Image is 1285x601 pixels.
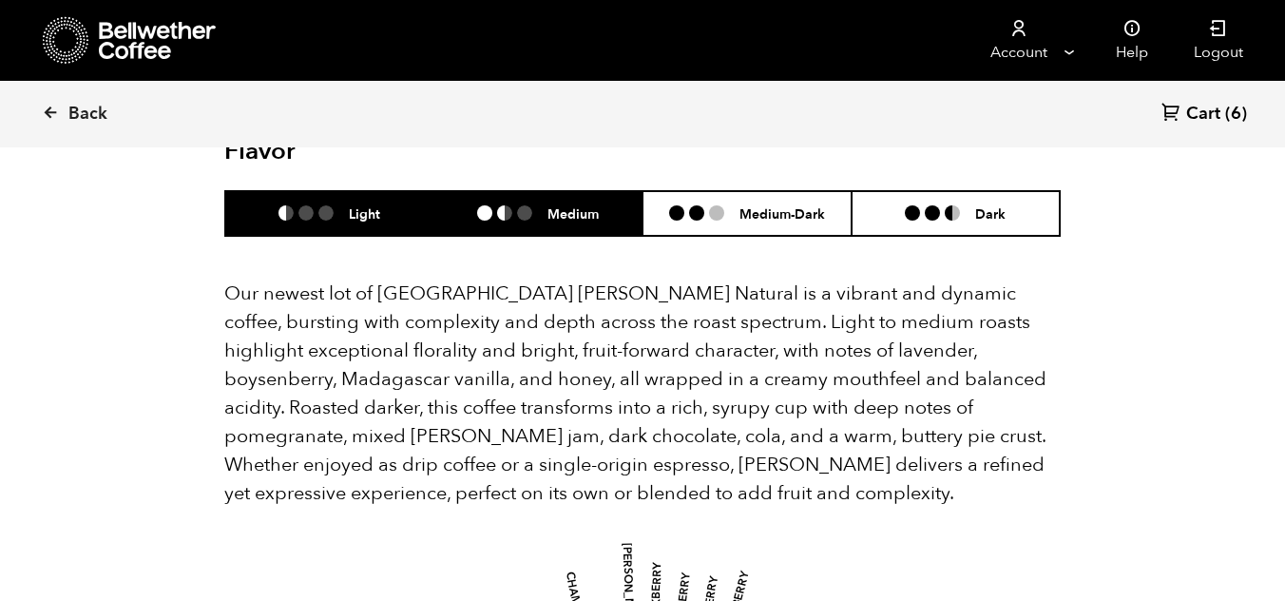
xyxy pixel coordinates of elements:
p: Our newest lot of [GEOGRAPHIC_DATA] [PERSON_NAME] Natural is a vibrant and dynamic coffee, bursti... [224,280,1061,508]
span: (6) [1225,103,1247,126]
a: Cart (6) [1161,102,1247,127]
h6: Dark [975,205,1006,222]
h6: Medium [547,205,599,222]
h2: Flavor [224,137,503,166]
span: Back [68,103,107,126]
h6: Medium-Dark [739,205,825,222]
span: Cart [1186,103,1220,126]
h6: Light [349,205,380,222]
